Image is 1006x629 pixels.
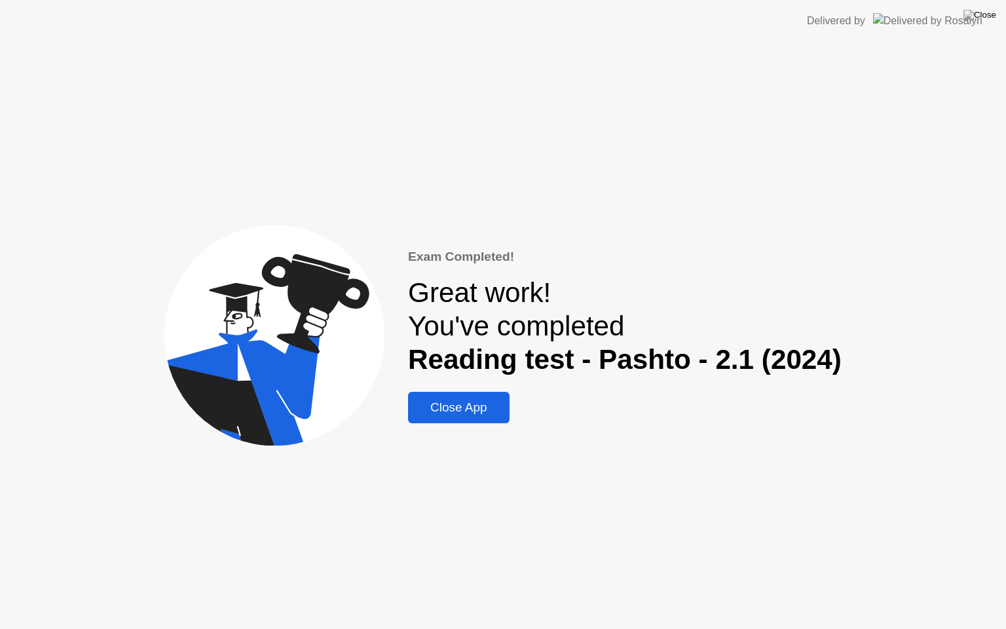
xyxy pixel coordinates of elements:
[408,392,510,423] button: Close App
[412,400,506,415] div: Close App
[807,13,865,29] div: Delivered by
[963,10,996,20] img: Close
[408,276,842,376] div: Great work! You've completed
[408,248,842,267] div: Exam Completed!
[408,344,842,375] b: Reading test - Pashto - 2.1 (2024)
[873,13,982,28] img: Delivered by Rosalyn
